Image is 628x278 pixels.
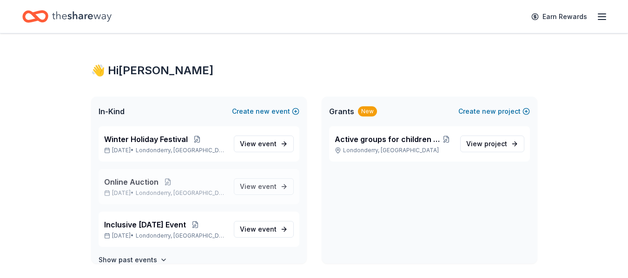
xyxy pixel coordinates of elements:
[335,147,453,154] p: Londonderry, [GEOGRAPHIC_DATA]
[104,176,159,187] span: Online Auction
[258,140,277,148] span: event
[256,106,270,117] span: new
[99,254,157,265] h4: Show past events
[234,221,294,238] a: View event
[136,147,226,154] span: Londonderry, [GEOGRAPHIC_DATA]
[91,63,537,78] div: 👋 Hi [PERSON_NAME]
[484,140,507,148] span: project
[104,189,226,197] p: [DATE] •
[104,147,226,154] p: [DATE] •
[232,106,299,117] button: Createnewevent
[234,136,294,152] a: View event
[234,178,294,195] a: View event
[258,225,277,233] span: event
[240,181,277,192] span: View
[104,232,226,239] p: [DATE] •
[104,219,186,230] span: Inclusive [DATE] Event
[22,6,112,27] a: Home
[258,182,277,190] span: event
[104,134,188,145] span: Winter Holiday Festival
[99,106,125,117] span: In-Kind
[466,138,507,149] span: View
[329,106,354,117] span: Grants
[458,106,530,117] button: Createnewproject
[526,8,593,25] a: Earn Rewards
[482,106,496,117] span: new
[240,224,277,235] span: View
[335,134,440,145] span: Active groups for children with disabilities
[460,136,524,152] a: View project
[240,138,277,149] span: View
[136,232,226,239] span: Londonderry, [GEOGRAPHIC_DATA]
[136,189,226,197] span: Londonderry, [GEOGRAPHIC_DATA]
[99,254,167,265] button: Show past events
[358,106,377,116] div: New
